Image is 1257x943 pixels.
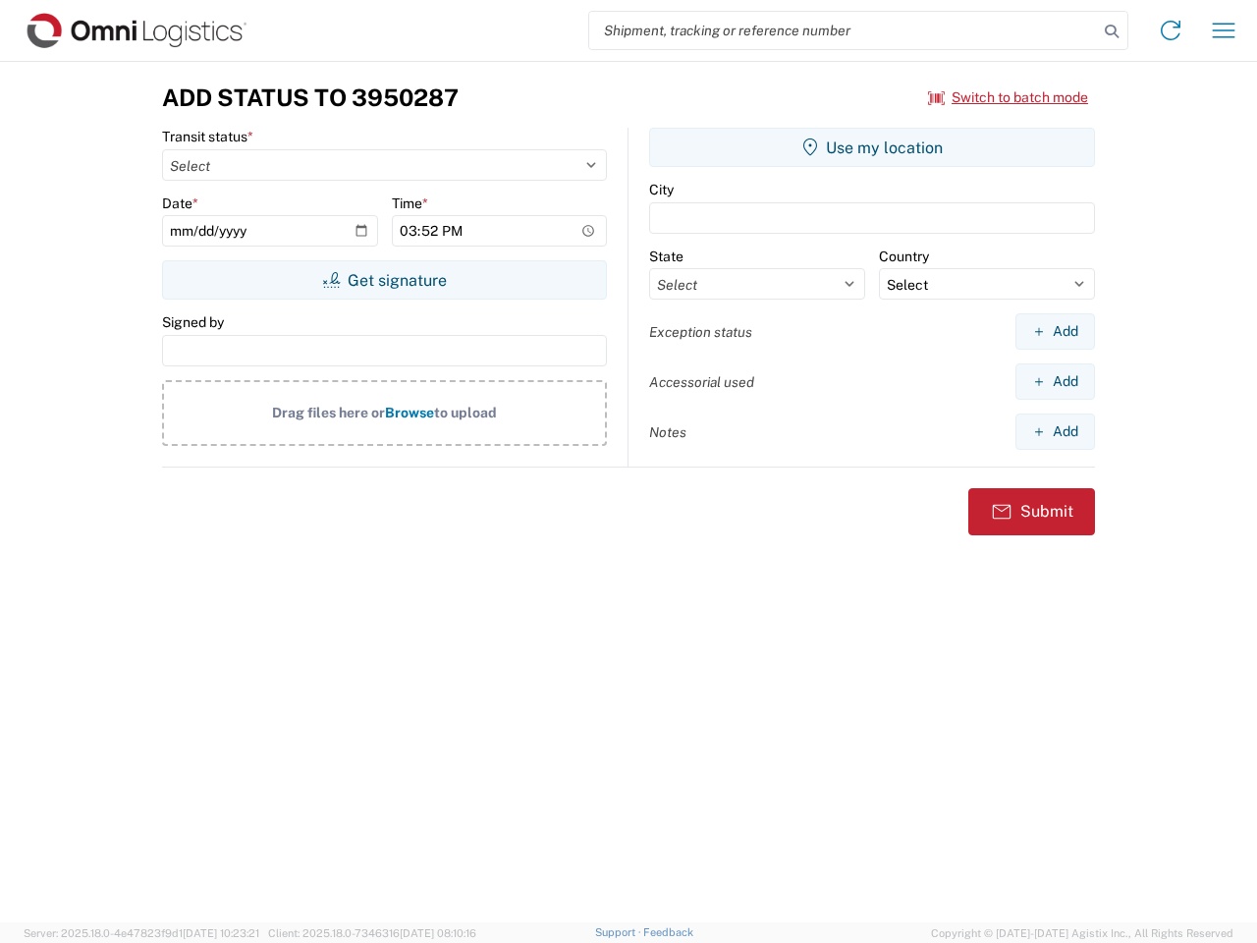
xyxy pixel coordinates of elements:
[162,128,253,145] label: Transit status
[589,12,1098,49] input: Shipment, tracking or reference number
[931,924,1233,942] span: Copyright © [DATE]-[DATE] Agistix Inc., All Rights Reserved
[1015,313,1095,350] button: Add
[272,405,385,420] span: Drag files here or
[434,405,497,420] span: to upload
[162,260,607,300] button: Get signature
[1015,414,1095,450] button: Add
[879,248,929,265] label: Country
[649,128,1095,167] button: Use my location
[162,313,224,331] label: Signed by
[928,82,1088,114] button: Switch to batch mode
[385,405,434,420] span: Browse
[649,323,752,341] label: Exception status
[24,927,259,939] span: Server: 2025.18.0-4e47823f9d1
[392,194,428,212] label: Time
[1015,363,1095,400] button: Add
[649,373,754,391] label: Accessorial used
[643,926,693,938] a: Feedback
[400,927,476,939] span: [DATE] 08:10:16
[162,194,198,212] label: Date
[162,83,459,112] h3: Add Status to 3950287
[649,181,674,198] label: City
[183,927,259,939] span: [DATE] 10:23:21
[649,248,683,265] label: State
[649,423,686,441] label: Notes
[968,488,1095,535] button: Submit
[268,927,476,939] span: Client: 2025.18.0-7346316
[595,926,644,938] a: Support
